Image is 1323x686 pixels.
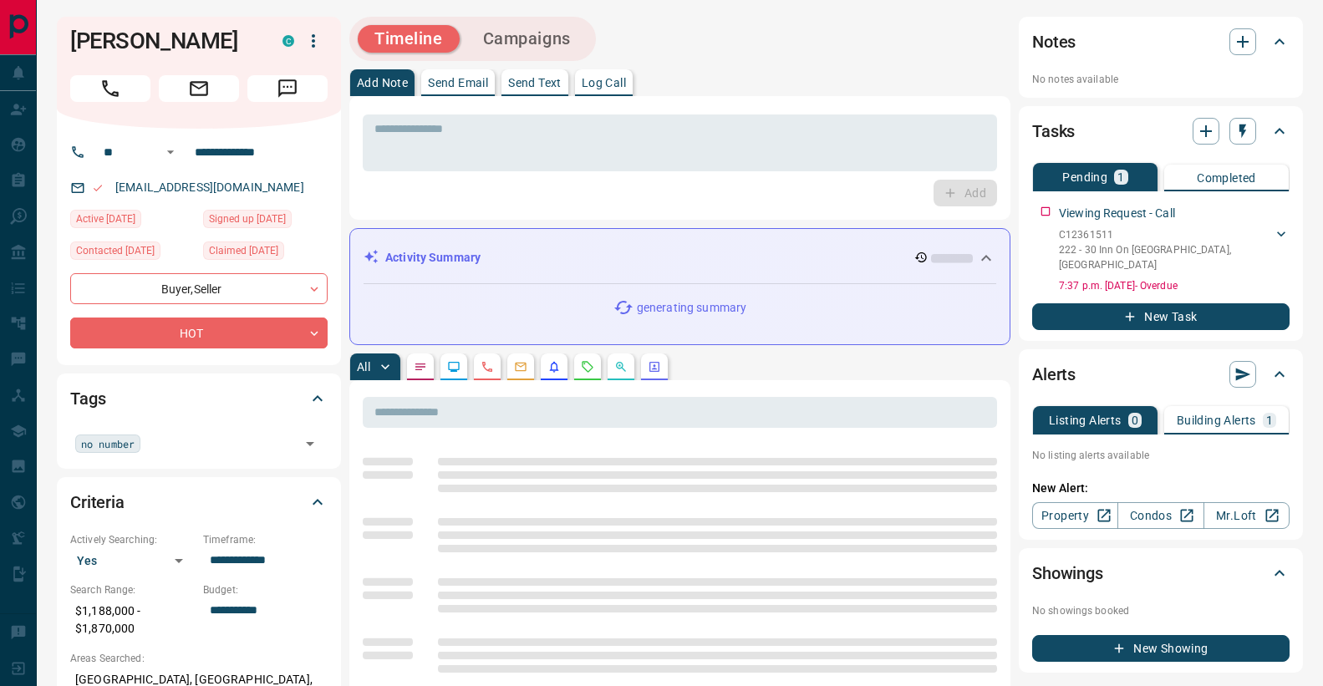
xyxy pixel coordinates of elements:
svg: Requests [581,360,594,373]
svg: Notes [414,360,427,373]
h2: Criteria [70,489,125,516]
p: 1 [1266,414,1273,426]
svg: Listing Alerts [547,360,561,373]
p: No showings booked [1032,603,1290,618]
p: Listing Alerts [1049,414,1122,426]
span: Claimed [DATE] [209,242,278,259]
h2: Alerts [1032,361,1076,388]
svg: Opportunities [614,360,628,373]
p: Activity Summary [385,249,481,267]
p: No notes available [1032,72,1290,87]
p: Actively Searching: [70,532,195,547]
h1: [PERSON_NAME] [70,28,257,54]
div: Showings [1032,553,1290,593]
div: Sun Aug 31 2025 [203,241,328,265]
p: Send Text [508,77,562,89]
a: Property [1032,502,1118,529]
svg: Agent Actions [648,360,661,373]
svg: Calls [481,360,494,373]
p: Timeframe: [203,532,328,547]
h2: Tags [70,385,105,412]
div: Yes [70,547,195,574]
svg: Email Valid [92,182,104,194]
button: Open [298,432,322,455]
div: condos.ca [282,35,294,47]
div: Tasks [1032,111,1290,151]
p: New Alert: [1032,480,1290,497]
button: New Showing [1032,635,1290,662]
p: 222 - 30 Inn On [GEOGRAPHIC_DATA] , [GEOGRAPHIC_DATA] [1059,242,1273,272]
p: Completed [1197,172,1256,184]
a: [EMAIL_ADDRESS][DOMAIN_NAME] [115,180,304,194]
p: Send Email [428,77,488,89]
div: Alerts [1032,354,1290,394]
h2: Showings [1032,560,1103,587]
svg: Emails [514,360,527,373]
a: Condos [1117,502,1203,529]
p: Viewing Request - Call [1059,205,1175,222]
div: Thu Sep 11 2025 [70,210,195,233]
p: Pending [1062,171,1107,183]
div: Sun Aug 31 2025 [203,210,328,233]
p: Budget: [203,582,328,597]
div: Notes [1032,22,1290,62]
span: Active [DATE] [76,211,135,227]
p: Add Note [357,77,408,89]
button: New Task [1032,303,1290,330]
span: Signed up [DATE] [209,211,286,227]
div: HOT [70,318,328,348]
div: Activity Summary [364,242,996,273]
span: Email [159,75,239,102]
p: Search Range: [70,582,195,597]
p: $1,188,000 - $1,870,000 [70,597,195,643]
p: 7:37 p.m. [DATE] - Overdue [1059,278,1290,293]
p: Building Alerts [1177,414,1256,426]
p: C12361511 [1059,227,1273,242]
div: Criteria [70,482,328,522]
p: All [357,361,370,373]
span: Call [70,75,150,102]
p: No listing alerts available [1032,448,1290,463]
h2: Tasks [1032,118,1075,145]
p: Log Call [582,77,626,89]
span: Contacted [DATE] [76,242,155,259]
p: generating summary [637,299,746,317]
h2: Notes [1032,28,1076,55]
button: Timeline [358,25,460,53]
div: C12361511222 - 30 Inn On [GEOGRAPHIC_DATA],[GEOGRAPHIC_DATA] [1059,224,1290,276]
svg: Lead Browsing Activity [447,360,461,373]
div: Tags [70,379,328,419]
span: no number [81,435,135,452]
div: Buyer , Seller [70,273,328,304]
p: 0 [1132,414,1138,426]
span: Message [247,75,328,102]
a: Mr.Loft [1203,502,1290,529]
button: Campaigns [466,25,588,53]
div: Mon Sep 01 2025 [70,241,195,265]
button: Open [160,142,181,162]
p: Areas Searched: [70,651,328,666]
p: 1 [1117,171,1124,183]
